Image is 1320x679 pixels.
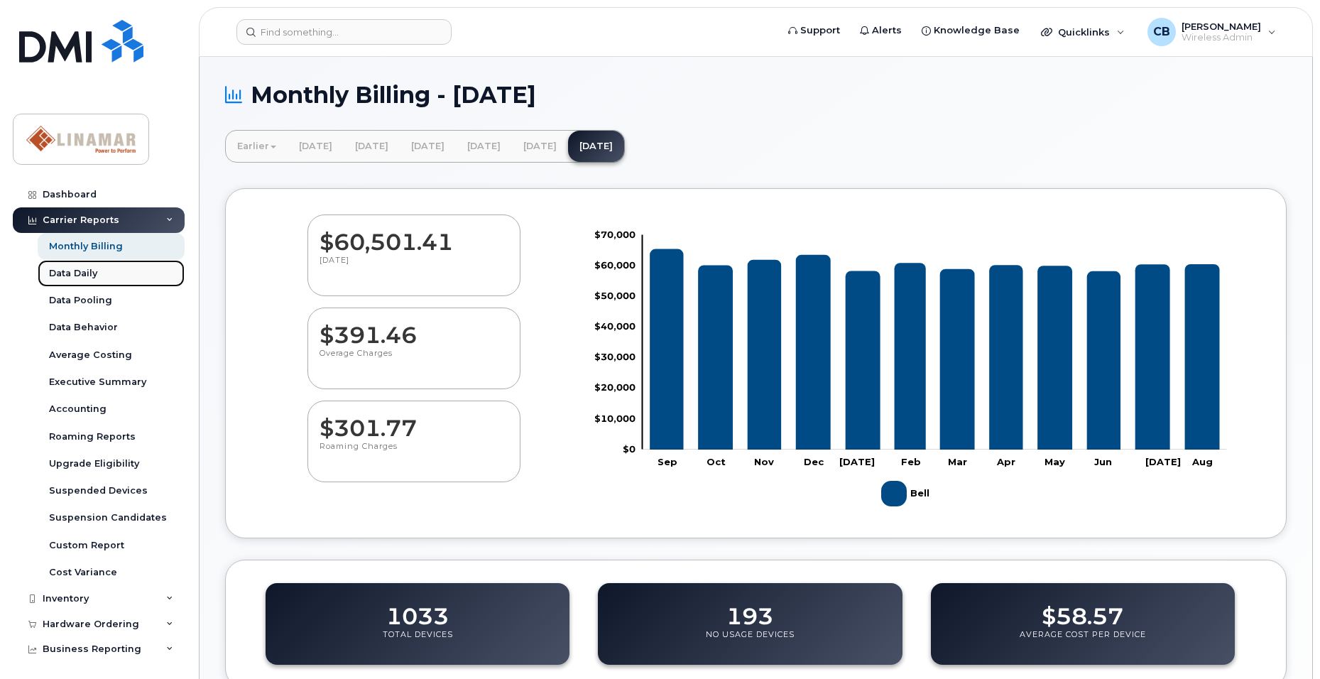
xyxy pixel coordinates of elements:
[650,249,1219,449] g: Bell
[225,82,1287,107] h1: Monthly Billing - [DATE]
[948,455,967,467] tspan: Mar
[512,131,568,162] a: [DATE]
[1042,590,1123,629] dd: $58.57
[706,629,795,655] p: No Usage Devices
[594,351,636,362] tspan: $30,000
[1095,455,1113,467] tspan: Jun
[383,629,453,655] p: Total Devices
[658,455,677,467] tspan: Sep
[1191,455,1213,467] tspan: Aug
[594,228,636,239] tspan: $70,000
[320,348,508,374] p: Overage Charges
[568,131,624,162] a: [DATE]
[320,401,508,441] dd: $301.77
[839,455,875,467] tspan: [DATE]
[386,590,449,629] dd: 1033
[755,455,775,467] tspan: Nov
[901,455,921,467] tspan: Feb
[594,412,636,423] tspan: $10,000
[881,475,933,512] g: Legend
[996,455,1015,467] tspan: Apr
[594,259,636,270] tspan: $60,000
[320,255,508,281] p: [DATE]
[320,308,508,348] dd: $391.46
[881,475,933,512] g: Bell
[288,131,344,162] a: [DATE]
[726,590,773,629] dd: 193
[320,441,508,467] p: Roaming Charges
[320,215,508,255] dd: $60,501.41
[1020,629,1146,655] p: Average Cost Per Device
[594,381,636,393] tspan: $20,000
[400,131,456,162] a: [DATE]
[1044,455,1065,467] tspan: May
[594,289,636,300] tspan: $50,000
[344,131,400,162] a: [DATE]
[707,455,726,467] tspan: Oct
[804,455,824,467] tspan: Dec
[226,131,288,162] a: Earlier
[594,320,636,332] tspan: $40,000
[1145,455,1181,467] tspan: [DATE]
[594,228,1227,511] g: Chart
[623,442,636,454] tspan: $0
[456,131,512,162] a: [DATE]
